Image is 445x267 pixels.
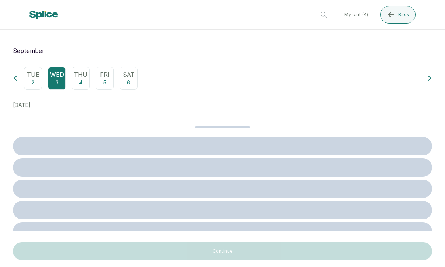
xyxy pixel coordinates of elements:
[32,79,35,86] p: 2
[27,70,39,79] p: Tue
[398,12,409,18] span: Back
[74,70,88,79] p: Thu
[123,70,135,79] p: Sat
[103,79,106,86] p: 5
[13,242,432,260] button: Continue
[100,70,110,79] p: Fri
[56,79,58,86] p: 3
[50,70,64,79] p: Wed
[127,79,130,86] p: 6
[380,6,416,24] button: Back
[338,6,374,24] button: My cart (4)
[13,46,432,55] p: September
[79,79,82,86] p: 4
[13,101,432,109] p: [DATE]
